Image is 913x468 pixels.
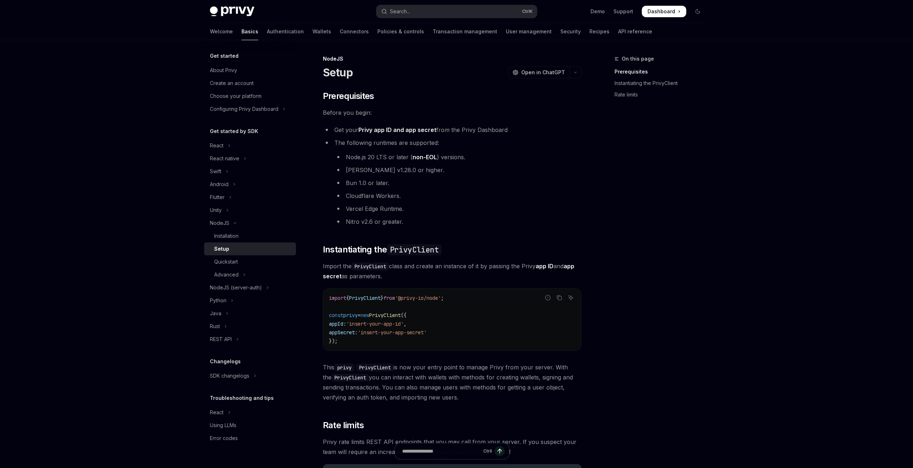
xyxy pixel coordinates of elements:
div: Choose your platform [210,92,262,100]
div: NodeJS [323,55,582,62]
button: Toggle Swift section [204,165,296,178]
span: from [383,295,395,301]
li: Get your from the Privy Dashboard [323,125,582,135]
li: Nitro v2.6 or greater. [334,217,582,227]
li: [PERSON_NAME] v1.28.0 or higher. [334,165,582,175]
div: Configuring Privy Dashboard [210,105,278,113]
a: Using LLMs [204,419,296,432]
span: Before you begin: [323,108,582,118]
button: Report incorrect code [543,293,552,302]
span: = [358,312,361,318]
span: Ctrl K [522,9,533,14]
span: const [329,312,343,318]
a: Installation [204,230,296,242]
a: Prerequisites [615,66,709,77]
div: NodeJS [210,219,229,227]
span: { [346,295,349,301]
a: Dashboard [642,6,686,17]
a: Instantiating the PrivyClient [615,77,709,89]
span: '@privy-io/node' [395,295,441,301]
span: import [329,295,346,301]
button: Toggle React section [204,406,296,419]
span: PrivyClient [369,312,401,318]
span: Rate limits [323,420,364,431]
div: About Privy [210,66,237,75]
a: Security [560,23,581,40]
h5: Get started by SDK [210,127,258,136]
a: Quickstart [204,255,296,268]
a: Wallets [312,23,331,40]
button: Ask AI [566,293,575,302]
div: Android [210,180,229,189]
div: Python [210,296,226,305]
li: Vercel Edge Runtime. [334,204,582,214]
a: Setup [204,242,296,255]
div: Swift [210,167,221,176]
a: Rate limits [615,89,709,100]
button: Toggle React section [204,139,296,152]
a: API reference [618,23,652,40]
a: Basics [241,23,258,40]
span: }); [329,338,338,344]
span: PrivyClient [349,295,381,301]
a: Demo [590,8,605,15]
div: SDK changelogs [210,372,249,380]
span: Prerequisites [323,90,374,102]
h5: Troubleshooting and tips [210,394,274,402]
div: Quickstart [214,257,238,266]
span: ({ [401,312,406,318]
li: Bun 1.0 or later. [334,178,582,188]
button: Toggle SDK changelogs section [204,369,296,382]
span: ; [441,295,444,301]
span: privy [343,312,358,318]
span: Privy rate limits REST API endpoints that you may call from your server. If you suspect your team... [323,437,582,457]
span: Dashboard [648,8,675,15]
div: Using LLMs [210,421,236,430]
span: Instantiating the [323,244,442,255]
h1: Setup [323,66,353,79]
h5: Changelogs [210,357,241,366]
div: Unity [210,206,222,214]
code: PrivyClient [387,244,442,255]
button: Toggle REST API section [204,333,296,346]
a: Connectors [340,23,369,40]
a: Welcome [210,23,233,40]
span: new [361,312,369,318]
span: , [404,321,406,327]
span: 'insert-your-app-id' [346,321,404,327]
div: REST API [210,335,232,344]
li: Cloudflare Workers. [334,191,582,201]
button: Toggle Configuring Privy Dashboard section [204,103,296,115]
button: Toggle Flutter section [204,191,296,204]
button: Open in ChatGPT [508,66,569,79]
div: Setup [214,245,229,253]
li: The following runtimes are supported: [323,138,582,227]
button: Toggle Unity section [204,204,296,217]
div: Create an account [210,79,254,88]
span: 'insert-your-app-secret' [358,329,427,336]
a: non-EOL [413,153,437,161]
button: Toggle dark mode [692,6,703,17]
span: appId: [329,321,346,327]
span: Import the class and create an instance of it by passing the Privy and as parameters. [323,261,582,281]
button: Toggle Python section [204,294,296,307]
div: Advanced [214,270,239,279]
button: Toggle React native section [204,152,296,165]
a: Support [613,8,633,15]
div: React [210,141,223,150]
a: Recipes [589,23,610,40]
button: Toggle NodeJS section [204,217,296,230]
h5: Get started [210,52,239,60]
a: Error codes [204,432,296,445]
span: On this page [622,55,654,63]
a: Create an account [204,77,296,90]
button: Open search [376,5,537,18]
a: User management [506,23,552,40]
a: Transaction management [433,23,497,40]
button: Toggle NodeJS (server-auth) section [204,281,296,294]
button: Toggle Android section [204,178,296,191]
a: Authentication [267,23,304,40]
a: About Privy [204,64,296,77]
code: privy [334,364,354,372]
div: React native [210,154,239,163]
